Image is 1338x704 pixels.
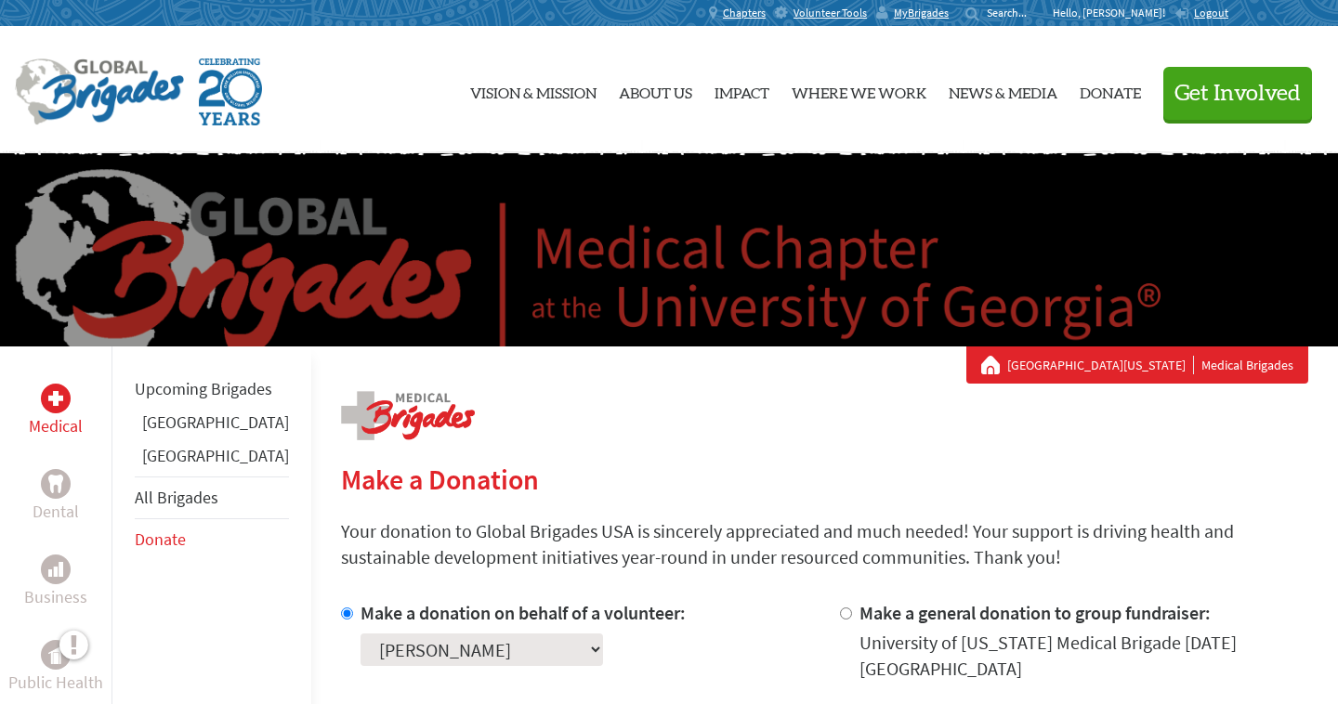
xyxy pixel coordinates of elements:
a: DentalDental [33,469,79,525]
a: Impact [715,42,769,138]
span: Volunteer Tools [794,6,867,20]
img: Public Health [48,645,63,664]
p: Public Health [8,670,103,696]
a: BusinessBusiness [24,554,87,610]
span: Get Involved [1174,83,1301,105]
img: Dental [48,475,63,492]
h2: Make a Donation [341,463,1308,496]
span: MyBrigades [894,6,949,20]
a: News & Media [949,42,1057,138]
a: Upcoming Brigades [135,378,272,399]
button: Get Involved [1163,67,1312,120]
p: Hello, [PERSON_NAME]! [1053,6,1174,20]
a: All Brigades [135,487,218,508]
img: Medical [48,391,63,406]
a: MedicalMedical [29,384,83,439]
a: Vision & Mission [470,42,597,138]
li: Upcoming Brigades [135,369,289,410]
li: Ghana [135,410,289,443]
a: Where We Work [792,42,926,138]
img: Global Brigades Logo [15,59,184,125]
p: Dental [33,499,79,525]
span: Logout [1194,6,1228,20]
li: All Brigades [135,476,289,519]
div: Medical [41,384,71,413]
p: Business [24,584,87,610]
label: Make a donation on behalf of a volunteer: [361,601,686,624]
a: Public HealthPublic Health [8,640,103,696]
img: Global Brigades Celebrating 20 Years [199,59,262,125]
p: Your donation to Global Brigades USA is sincerely appreciated and much needed! Your support is dr... [341,518,1308,570]
div: Dental [41,469,71,499]
div: Medical Brigades [981,356,1293,374]
a: [GEOGRAPHIC_DATA] [142,445,289,466]
img: logo-medical.png [341,391,475,440]
li: Donate [135,519,289,560]
span: Chapters [723,6,766,20]
div: Business [41,554,71,584]
div: Public Health [41,640,71,670]
li: Guatemala [135,443,289,476]
a: Donate [135,528,186,550]
a: [GEOGRAPHIC_DATA] [142,411,289,433]
p: Medical [29,413,83,439]
img: Business [48,562,63,577]
input: Search... [987,6,1040,20]
a: [GEOGRAPHIC_DATA][US_STATE] [1007,356,1194,374]
div: University of [US_STATE] Medical Brigade [DATE] [GEOGRAPHIC_DATA] [859,630,1309,682]
a: Donate [1080,42,1141,138]
a: About Us [619,42,692,138]
a: Logout [1174,6,1228,20]
label: Make a general donation to group fundraiser: [859,601,1211,624]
